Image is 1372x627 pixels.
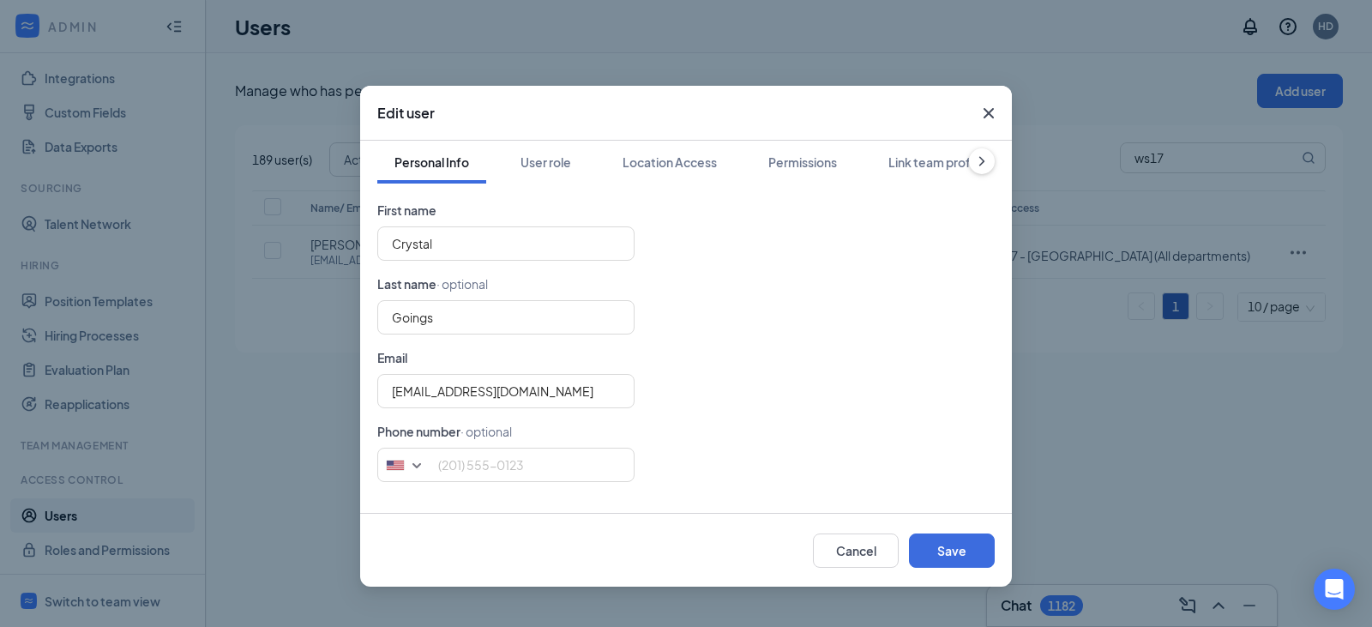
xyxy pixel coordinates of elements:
[394,154,469,171] div: Personal Info
[978,103,999,124] svg: Cross
[813,534,899,568] button: Cancel
[377,424,460,439] span: Phone number
[888,154,984,171] div: Link team profile
[521,154,571,171] div: User role
[969,148,995,174] button: ChevronRight
[973,153,990,170] svg: ChevronRight
[623,154,717,171] div: Location Access
[436,276,488,292] span: · optional
[1314,569,1355,610] div: Open Intercom Messenger
[768,154,837,171] div: Permissions
[377,104,435,123] h3: Edit user
[966,86,1012,141] button: Close
[377,448,635,482] input: (201) 555-0123
[909,534,995,568] button: Save
[377,276,436,292] span: Last name
[378,449,434,481] div: United States: +1
[377,350,407,365] span: Email
[460,424,512,439] span: · optional
[377,202,436,218] span: First name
